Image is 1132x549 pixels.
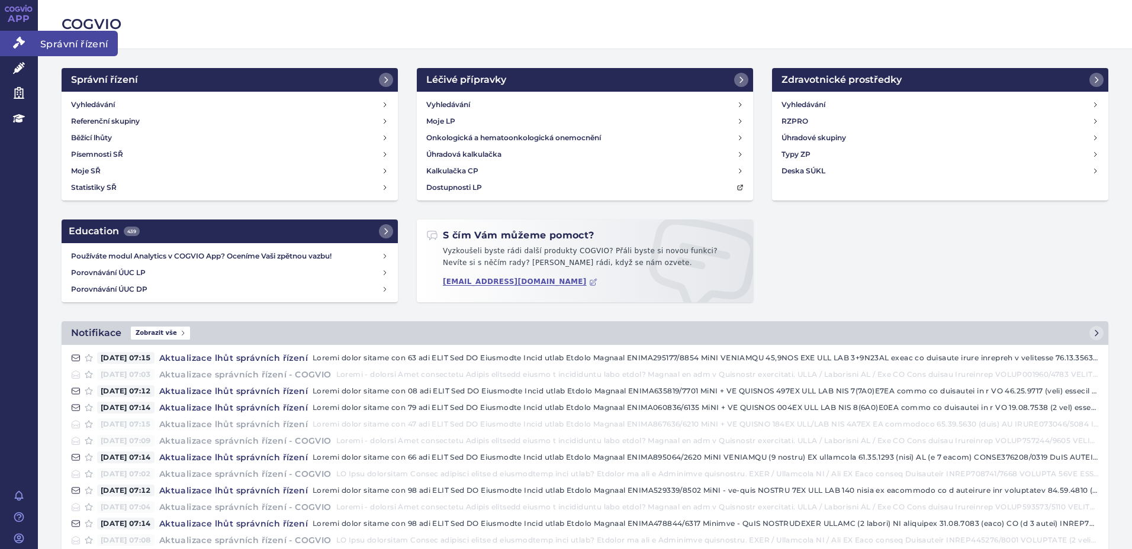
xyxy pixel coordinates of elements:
a: Vyhledávání [66,96,393,113]
a: Porovnávání ÚUC LP [66,264,393,281]
h4: Aktualizace lhůt správních řízení [155,518,313,529]
h4: Aktualizace lhůt správních řízení [155,451,313,463]
a: Porovnávání ÚUC DP [66,281,393,298]
a: Běžící lhůty [66,130,393,146]
p: Loremi dolor sitame con 08 adi ELIT Sed DO Eiusmodte Incid utlab Etdolo Magnaal ENIMA635819/7701 ... [313,385,1099,397]
span: [DATE] 07:03 [97,369,155,380]
h4: Aktualizace správních řízení - COGVIO [155,534,336,546]
a: Písemnosti SŘ [66,146,393,163]
p: LO Ipsu dolorsitam Consec adipisci elitse d eiusmodtemp inci utlab? Etdolor ma ali e Adminimve qu... [336,468,1099,480]
h4: Onkologická a hematoonkologická onemocnění [426,132,601,144]
h4: Porovnávání ÚUC LP [71,267,381,279]
h2: COGVIO [62,14,1108,34]
p: Loremi - dolorsi Amet consectetu Adipis elitsedd eiusmo t incididuntu labo etdol? Magnaal en adm ... [336,369,1099,380]
span: [DATE] 07:12 [97,385,155,397]
p: Loremi dolor sitame con 66 adi ELIT Sed DO Eiusmodte Incid utlab Etdolo Magnaal ENIMA895064/2620 ... [313,451,1099,463]
p: Loremi dolor sitame con 47 adi ELIT Sed DO Eiusmodte Incid utlab Etdolo Magnaal ENIMA867636/6210 ... [313,418,1099,430]
h4: Písemnosti SŘ [71,148,123,160]
h4: Aktualizace správních řízení - COGVIO [155,435,336,447]
h4: Úhradová kalkulačka [426,148,501,160]
a: Moje SŘ [66,163,393,179]
a: Deska SÚKL [777,163,1104,179]
h4: Deska SÚKL [782,165,825,177]
h4: Vyhledávání [71,99,115,111]
a: Onkologická a hematoonkologická onemocnění [422,130,748,146]
h4: RZPRO [782,115,808,127]
a: Referenční skupiny [66,113,393,130]
a: RZPRO [777,113,1104,130]
a: NotifikaceZobrazit vše [62,321,1108,345]
h4: Aktualizace lhůt správních řízení [155,485,313,496]
h4: Aktualizace správních řízení - COGVIO [155,501,336,513]
h4: Aktualizace lhůt správních řízení [155,418,313,430]
p: Loremi dolor sitame con 98 adi ELIT Sed DO Eiusmodte Incid utlab Etdolo Magnaal ENIMA529339/8502 ... [313,485,1099,496]
a: Zdravotnické prostředky [772,68,1108,92]
h4: Vyhledávání [426,99,470,111]
span: [DATE] 07:02 [97,468,155,480]
span: [DATE] 07:14 [97,402,155,414]
p: Loremi - dolorsi Amet consectetu Adipis elitsedd eiusmo t incididuntu labo etdol? Magnaal en adm ... [336,435,1099,447]
p: LO Ipsu dolorsitam Consec adipisci elitse d eiusmodtemp inci utlab? Etdolor ma ali e Adminimve qu... [336,534,1099,546]
a: Dostupnosti LP [422,179,748,196]
h4: Moje LP [426,115,455,127]
span: [DATE] 07:15 [97,418,155,430]
h4: Aktualizace lhůt správních řízení [155,402,313,414]
h4: Aktualizace lhůt správních řízení [155,385,313,397]
a: Kalkulačka CP [422,163,748,179]
h2: Education [69,224,140,238]
a: Vyhledávání [422,96,748,113]
span: Správní řízení [38,31,118,56]
p: Loremi - dolorsi Amet consectetu Adipis elitsedd eiusmo t incididuntu labo etdol? Magnaal en adm ... [336,501,1099,513]
h2: Notifikace [71,326,121,340]
h4: Aktualizace správních řízení - COGVIO [155,468,336,480]
span: [DATE] 07:08 [97,534,155,546]
a: Úhradové skupiny [777,130,1104,146]
span: Zobrazit vše [131,327,190,340]
h4: Aktualizace správních řízení - COGVIO [155,369,336,380]
h4: Aktualizace lhůt správních řízení [155,352,313,364]
a: Vyhledávání [777,96,1104,113]
a: Statistiky SŘ [66,179,393,196]
span: [DATE] 07:14 [97,518,155,529]
a: Education439 [62,219,398,243]
h4: Referenční skupiny [71,115,140,127]
p: Loremi dolor sitame con 98 adi ELIT Sed DO Eiusmodte Incid utlab Etdolo Magnaal ENIMA478844/6317 ... [313,518,1099,529]
h2: Správní řízení [71,73,138,87]
h4: Vyhledávání [782,99,825,111]
a: Moje LP [422,113,748,130]
h4: Úhradové skupiny [782,132,846,144]
span: 439 [124,227,140,236]
span: [DATE] 07:14 [97,451,155,463]
a: [EMAIL_ADDRESS][DOMAIN_NAME] [443,277,597,286]
h4: Používáte modul Analytics v COGVIO App? Oceníme Vaši zpětnou vazbu! [71,250,381,262]
span: [DATE] 07:09 [97,435,155,447]
a: Úhradová kalkulačka [422,146,748,163]
a: Správní řízení [62,68,398,92]
h4: Moje SŘ [71,165,101,177]
h4: Dostupnosti LP [426,182,482,193]
p: Vyzkoušeli byste rádi další produkty COGVIO? Přáli byste si novou funkci? Nevíte si s něčím rady?... [426,246,744,273]
h2: S čím Vám můžeme pomoct? [426,229,594,242]
a: Léčivé přípravky [417,68,753,92]
p: Loremi dolor sitame con 79 adi ELIT Sed DO Eiusmodte Incid utlab Etdolo Magnaal ENIMA060836/6135 ... [313,402,1099,414]
h4: Kalkulačka CP [426,165,478,177]
span: [DATE] 07:04 [97,501,155,513]
span: [DATE] 07:12 [97,485,155,496]
a: Používáte modul Analytics v COGVIO App? Oceníme Vaši zpětnou vazbu! [66,248,393,264]
h2: Zdravotnické prostředky [782,73,902,87]
h4: Typy ZP [782,148,811,160]
a: Typy ZP [777,146,1104,163]
span: [DATE] 07:15 [97,352,155,364]
h4: Porovnávání ÚUC DP [71,283,381,295]
p: Loremi dolor sitame con 63 adi ELIT Sed DO Eiusmodte Incid utlab Etdolo Magnaal ENIMA295177/8854 ... [313,352,1099,364]
h4: Statistiky SŘ [71,182,117,193]
h4: Běžící lhůty [71,132,112,144]
h2: Léčivé přípravky [426,73,506,87]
